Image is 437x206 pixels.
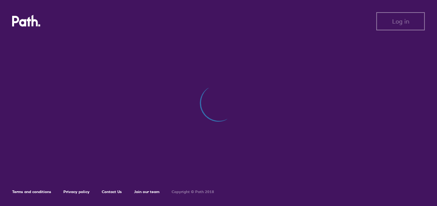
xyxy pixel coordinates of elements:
[102,189,122,194] a: Contact Us
[134,189,159,194] a: Join our team
[172,190,214,194] h6: Copyright © Path 2018
[63,189,90,194] a: Privacy policy
[392,18,409,25] span: Log in
[12,189,51,194] a: Terms and conditions
[376,12,425,30] button: Log in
